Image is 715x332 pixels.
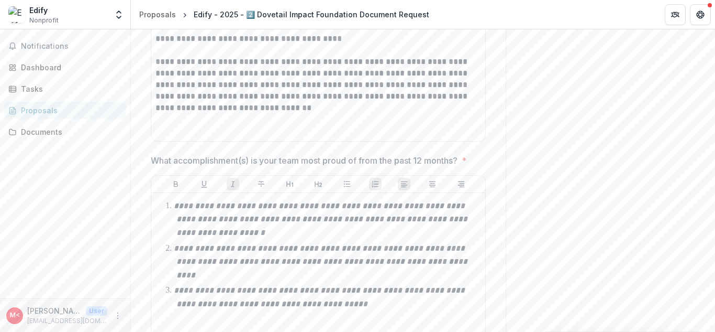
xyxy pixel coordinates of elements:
button: Open entity switcher [111,4,126,25]
button: Ordered List [369,178,382,190]
button: Align Left [398,178,410,190]
div: Myles Harrison <mharrison@edify.org> [10,312,20,319]
button: Italicize [227,178,239,190]
button: Get Help [690,4,711,25]
button: Strike [255,178,267,190]
div: Edify - 2025 - 2️⃣ Dovetail Impact Foundation Document Request [194,9,429,20]
button: Align Right [455,178,467,190]
p: What accomplishment(s) is your team most proud of from the past 12 months? [151,154,457,167]
p: [PERSON_NAME] <[EMAIL_ADDRESS][DOMAIN_NAME]> [27,305,82,316]
div: Proposals [21,105,118,116]
button: Bullet List [341,178,353,190]
a: Dashboard [4,59,126,76]
a: Proposals [4,102,126,119]
div: Documents [21,126,118,137]
div: Proposals [139,9,176,20]
img: Edify [8,6,25,23]
button: Partners [665,4,686,25]
button: Underline [198,178,210,190]
nav: breadcrumb [135,7,433,22]
button: Heading 2 [312,178,325,190]
div: Tasks [21,83,118,94]
button: More [111,309,124,322]
p: User [86,306,107,316]
span: Notifications [21,42,122,51]
button: Notifications [4,38,126,55]
button: Align Center [426,178,439,190]
a: Proposals [135,7,180,22]
div: Edify [29,5,59,16]
div: Dashboard [21,62,118,73]
button: Heading 1 [284,178,296,190]
a: Tasks [4,80,126,98]
button: Bold [170,178,182,190]
span: Nonprofit [29,16,59,25]
a: Documents [4,123,126,141]
p: [EMAIL_ADDRESS][DOMAIN_NAME] [27,316,107,326]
